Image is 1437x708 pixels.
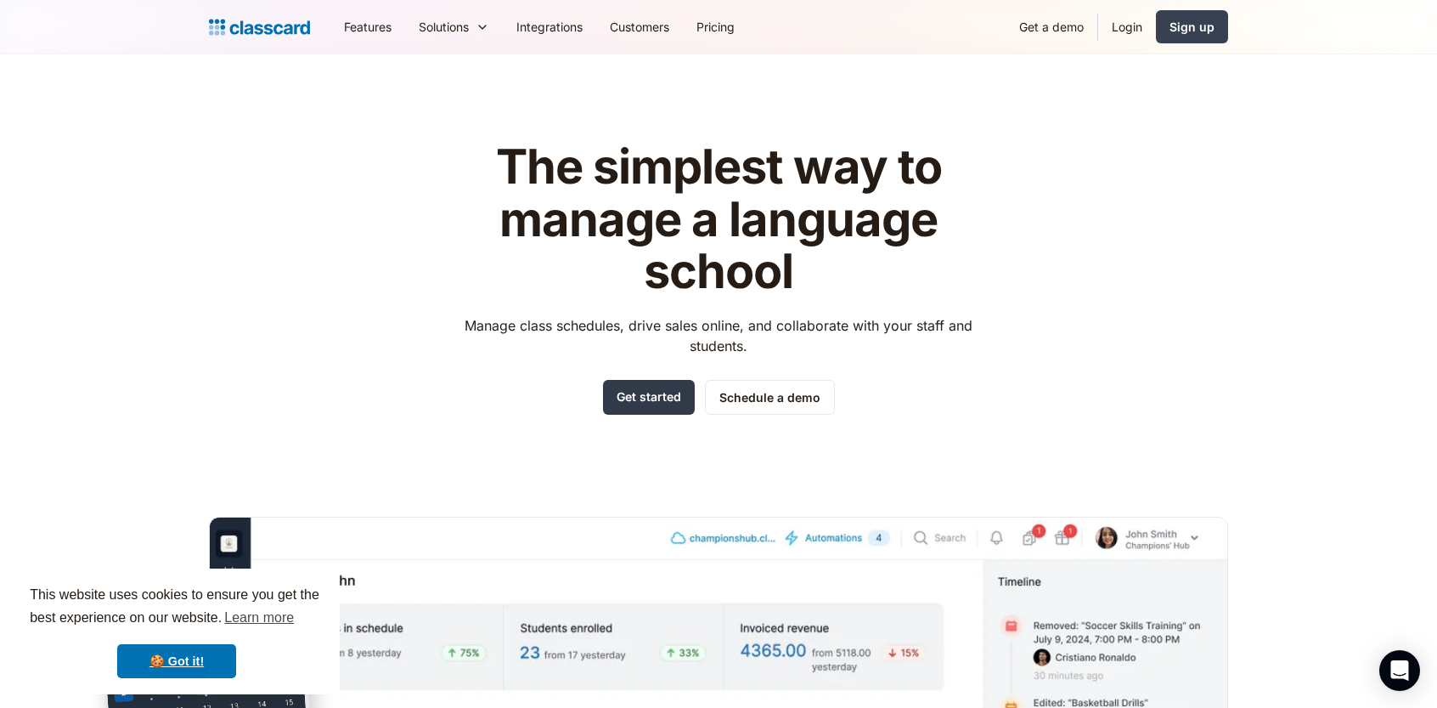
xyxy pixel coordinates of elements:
a: Schedule a demo [705,380,835,415]
div: Solutions [419,18,469,36]
a: Get started [603,380,695,415]
div: Sign up [1169,18,1214,36]
a: Sign up [1156,10,1228,43]
a: Pricing [683,8,748,46]
a: Get a demo [1006,8,1097,46]
a: Login [1098,8,1156,46]
h1: The simplest way to manage a language school [449,141,989,298]
a: dismiss cookie message [117,644,236,678]
a: Logo [209,15,310,39]
p: Manage class schedules, drive sales online, and collaborate with your staff and students. [449,315,989,356]
span: This website uses cookies to ensure you get the best experience on our website. [30,585,324,631]
div: cookieconsent [14,569,340,694]
a: Features [330,8,405,46]
a: Integrations [503,8,596,46]
div: Open Intercom Messenger [1379,650,1420,691]
a: learn more about cookies [222,605,296,631]
div: Solutions [405,8,503,46]
a: Customers [596,8,683,46]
